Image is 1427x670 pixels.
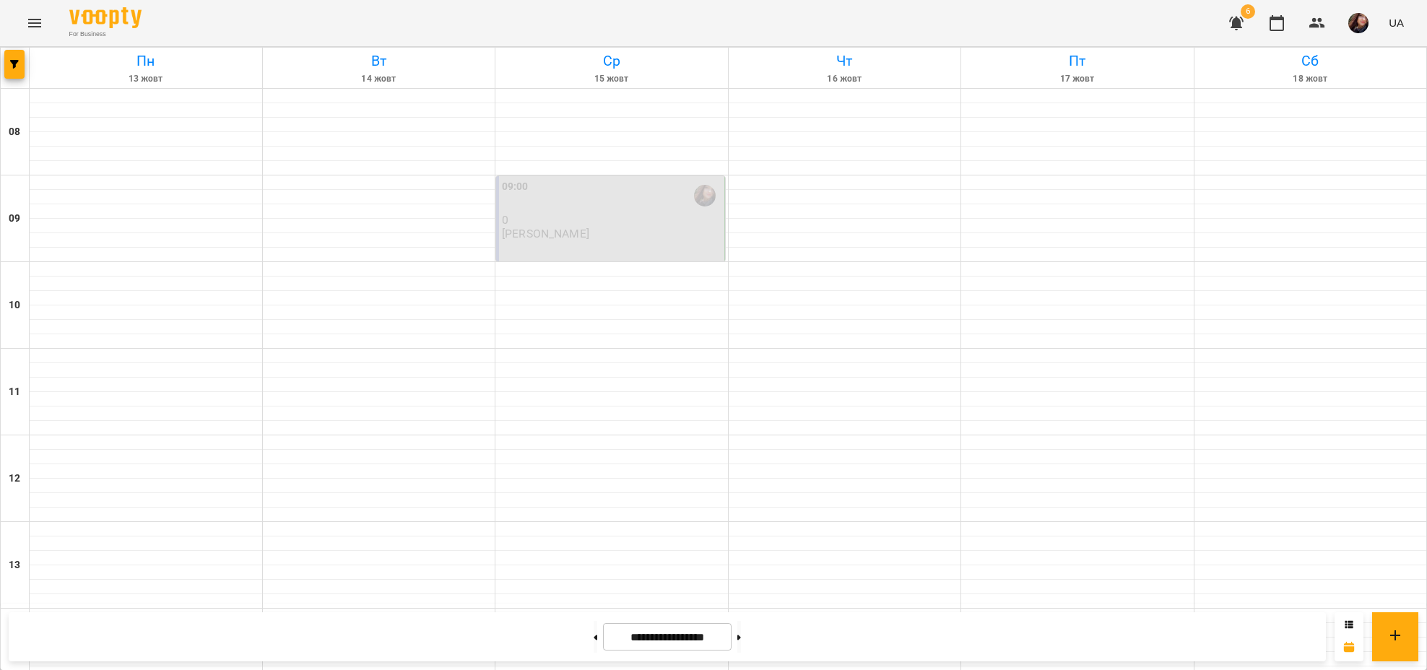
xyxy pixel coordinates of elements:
h6: 08 [9,124,20,140]
button: UA [1383,9,1410,36]
button: Menu [17,6,52,40]
span: UA [1389,15,1404,30]
p: [PERSON_NAME] [502,227,589,240]
h6: 17 жовт [963,72,1192,86]
img: Олена Старченко [694,185,716,206]
span: 6 [1241,4,1255,19]
h6: 11 [9,384,20,400]
h6: 16 жовт [731,72,959,86]
h6: Сб [1197,50,1425,72]
span: For Business [69,30,142,39]
h6: 13 жовт [32,72,260,86]
h6: 15 жовт [498,72,726,86]
p: 0 [502,214,721,226]
h6: 14 жовт [265,72,493,86]
h6: 13 [9,557,20,573]
h6: Чт [731,50,959,72]
img: f61110628bd5330013bfb8ce8251fa0e.png [1348,13,1369,33]
h6: 18 жовт [1197,72,1425,86]
h6: 09 [9,211,20,227]
img: Voopty Logo [69,7,142,28]
h6: Пт [963,50,1192,72]
h6: 10 [9,297,20,313]
h6: Вт [265,50,493,72]
h6: Пн [32,50,260,72]
label: 09:00 [502,179,529,195]
h6: Ср [498,50,726,72]
h6: 12 [9,471,20,487]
